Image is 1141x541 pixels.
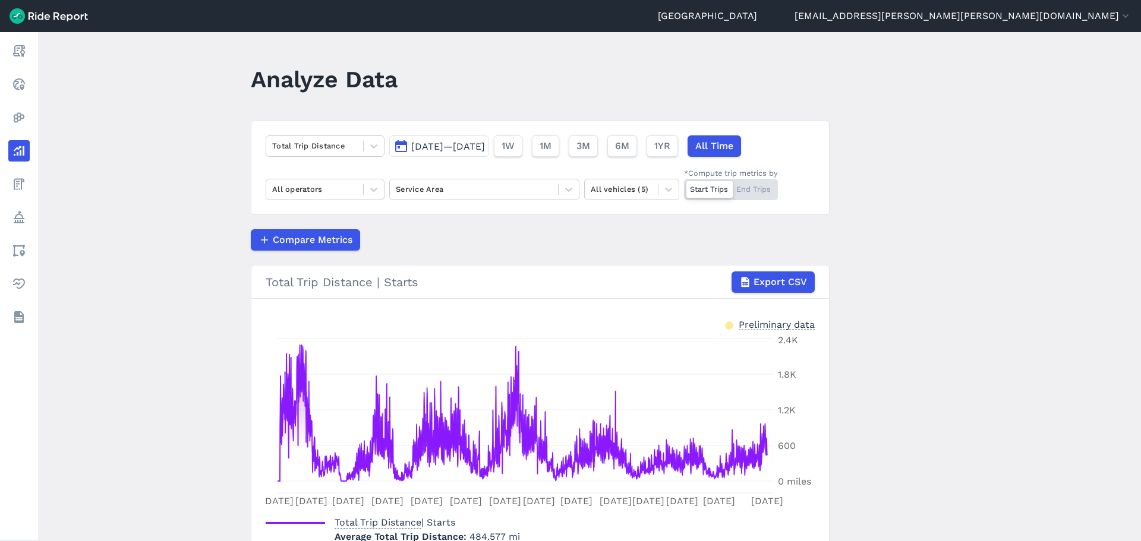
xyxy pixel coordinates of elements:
[8,173,30,195] a: Fees
[502,139,515,153] span: 1W
[371,495,404,507] tspan: [DATE]
[754,275,807,289] span: Export CSV
[751,495,783,507] tspan: [DATE]
[654,139,670,153] span: 1YR
[560,495,592,507] tspan: [DATE]
[615,139,629,153] span: 6M
[532,135,559,157] button: 1M
[632,495,664,507] tspan: [DATE]
[569,135,598,157] button: 3M
[251,63,398,96] h1: Analyze Data
[600,495,632,507] tspan: [DATE]
[778,440,796,451] tspan: 600
[8,140,30,162] a: Analyze
[695,139,733,153] span: All Time
[576,139,590,153] span: 3M
[523,495,555,507] tspan: [DATE]
[778,369,796,380] tspan: 1.8K
[658,9,757,23] a: [GEOGRAPHIC_DATA]
[411,495,443,507] tspan: [DATE]
[8,40,30,62] a: Report
[494,135,522,157] button: 1W
[778,404,796,416] tspan: 1.2K
[450,495,482,507] tspan: [DATE]
[266,271,815,293] div: Total Trip Distance | Starts
[261,495,294,507] tspan: [DATE]
[8,74,30,95] a: Realtime
[607,135,637,157] button: 6M
[411,141,485,152] span: [DATE]—[DATE]
[739,318,815,330] div: Preliminary data
[778,334,798,346] tspan: 2.4K
[688,135,741,157] button: All Time
[295,495,327,507] tspan: [DATE]
[703,495,735,507] tspan: [DATE]
[8,207,30,228] a: Policy
[8,306,30,328] a: Datasets
[335,517,455,528] span: | Starts
[335,513,421,529] span: Total Trip Distance
[795,9,1131,23] button: [EMAIL_ADDRESS][PERSON_NAME][PERSON_NAME][DOMAIN_NAME]
[684,167,778,179] div: *Compute trip metrics by
[732,271,815,293] button: Export CSV
[8,107,30,128] a: Heatmaps
[273,233,352,247] span: Compare Metrics
[332,495,364,507] tspan: [DATE]
[647,135,678,157] button: 1YR
[666,495,698,507] tspan: [DATE]
[8,240,30,261] a: Areas
[251,229,360,251] button: Compare Metrics
[540,139,551,153] span: 1M
[389,135,489,157] button: [DATE]—[DATE]
[778,476,811,487] tspan: 0 miles
[489,495,521,507] tspan: [DATE]
[10,8,88,24] img: Ride Report
[8,273,30,295] a: Health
